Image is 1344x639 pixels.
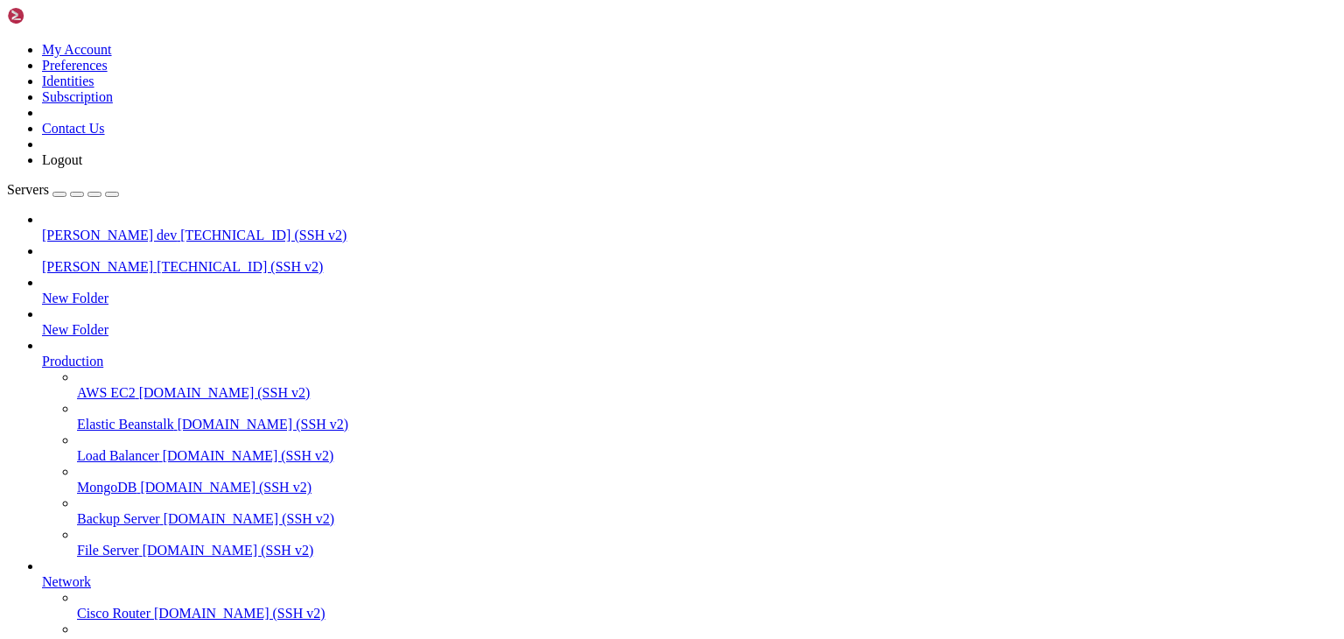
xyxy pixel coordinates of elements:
[7,182,119,197] a: Servers
[7,409,1116,424] x-row: IP_PH=[TECHNICAL_ID],[TECHNICAL_ID]
[42,89,113,104] a: Subscription
[7,7,1116,22] x-row: APP_NAME="Paco | Sandbox"
[42,42,112,57] a: My Account
[7,141,1116,156] x-row: DB_HOST=localhost
[77,417,1337,432] a: Elastic Beanstalk [DOMAIN_NAME] (SSH v2)
[42,228,177,242] span: [PERSON_NAME] dev
[77,369,1337,401] li: AWS EC2 [DOMAIN_NAME] (SSH v2)
[7,245,1116,260] x-row: API_SANDBOX=[URL][DOMAIN_NAME]
[77,480,136,495] span: MongoDB
[77,527,1337,558] li: File Server [DOMAIN_NAME] (SSH v2)
[42,212,1337,243] li: [PERSON_NAME] dev [TECHNICAL_ID] (SSH v2)
[42,275,1337,306] li: New Folder
[77,543,139,558] span: File Server
[42,243,1337,275] li: [PERSON_NAME] [TECHNICAL_ID] (SSH v2)
[77,495,1337,527] li: Backup Server [DOMAIN_NAME] (SSH v2)
[77,432,1337,464] li: Load Balancer [DOMAIN_NAME] (SSH v2)
[7,182,49,197] span: Servers
[7,319,1116,334] x-row: CHAT_GPT_API = [URL][DOMAIN_NAME]
[7,290,1116,305] x-row: APP_DOWNLOAD_URL = [URL][DOMAIN_NAME]
[42,152,82,167] a: Logout
[178,417,349,432] span: [DOMAIN_NAME] (SSH v2)
[7,111,1116,126] x-row: WEBHOOK_SECRET_KEY=3dJiJOrhbMe45ejsda23hsd9023nfbc
[42,306,1337,338] li: New Folder
[7,513,1116,528] x-row: NUBARIUM_PASSWORD = [SECURITY_DATA]
[7,22,1116,37] x-row: APP_ENV=production
[77,511,160,526] span: Backup Server
[42,121,105,136] a: Contact Us
[7,52,1116,67] x-row: APP_DEBUG=true
[163,448,334,463] span: [DOMAIN_NAME] (SSH v2)
[77,606,150,621] span: Cisco Router
[77,385,1337,401] a: AWS EC2 [DOMAIN_NAME] (SSH v2)
[42,574,91,589] span: Network
[7,7,108,25] img: Shellngn
[7,230,1116,245] x-row: API=[URL][DOMAIN_NAME]
[42,291,1337,306] a: New Folder
[42,228,1337,243] a: [PERSON_NAME] dev [TECHNICAL_ID] (SSH v2)
[7,37,1116,52] x-row: APP_KEY=base64:eRHZo3KtY7iH6g9/rS7BGrJPpM+F9uSOAyFPLMnFZAU=
[139,385,311,400] span: [DOMAIN_NAME] (SSH v2)
[157,259,323,274] span: [TECHNICAL_ID] (SSH v2)
[7,186,1116,200] x-row: DB_USERNAME=mypktqcdkx
[7,156,1116,171] x-row: DB_PORT=3306
[7,453,1116,468] x-row: NUBARIUM_IMSS = [URL][DOMAIN_NAME]
[42,259,153,274] span: [PERSON_NAME]
[164,511,335,526] span: [DOMAIN_NAME] (SSH v2)
[77,464,1337,495] li: MongoDB [DOMAIN_NAME] (SSH v2)
[180,228,346,242] span: [TECHNICAL_ID] (SSH v2)
[7,96,1116,111] x-row: LOG_CHANNEL=stack
[7,424,1116,439] x-row: NUBARIUM_NOM35_URL=[URL][DOMAIN_NAME]
[42,574,1337,590] a: Network
[42,259,1337,275] a: [PERSON_NAME] [TECHNICAL_ID] (SSH v2)
[42,74,94,88] a: Identities
[42,322,108,337] span: New Folder
[7,439,1116,453] x-row: NUBARIUM_NOM35_CREDENTIALS=paco:5KCvEmgEF
[7,126,1116,141] x-row: DB_CONNECTION=mysql
[140,480,311,495] span: [DOMAIN_NAME] (SSH v2)
[154,606,325,621] span: [DOMAIN_NAME] (SSH v2)
[77,401,1337,432] li: Elastic Beanstalk [DOMAIN_NAME] (SSH v2)
[42,354,1337,369] a: Production
[143,543,314,558] span: [DOMAIN_NAME] (SSH v2)
[42,58,108,73] a: Preferences
[7,171,1116,186] x-row: DB_DATABASE=mypktqcdkx
[77,385,136,400] span: AWS EC2
[42,291,108,305] span: New Folder
[77,448,1337,464] a: Load Balancer [DOMAIN_NAME] (SSH v2)
[42,322,1337,338] a: New Folder
[42,338,1337,558] li: Production
[77,543,1337,558] a: File Server [DOMAIN_NAME] (SSH v2)
[7,349,1116,364] x-row: CHAT_GPT_API_KEY = [ENCRYPTION_KEY]
[77,511,1337,527] a: Backup Server [DOMAIN_NAME] (SSH v2)
[42,354,103,369] span: Production
[7,260,1116,275] x-row: API_CLON=[URL][DOMAIN_NAME]
[77,480,1337,495] a: MongoDB [DOMAIN_NAME] (SSH v2)
[7,67,1116,81] x-row: APP_URL=[URL][DOMAIN_NAME]
[7,200,1116,215] x-row: DB_PASSWORD=[SECURITY_DATA]
[77,606,1337,621] a: Cisco Router [DOMAIN_NAME] (SSH v2)
[77,448,159,463] span: Load Balancer
[7,379,1116,394] x-row: CHAT_GPT_EXCLUDED_COMPANIES = "23"
[77,590,1337,621] li: Cisco Router [DOMAIN_NAME] (SSH v2)
[7,483,1116,498] x-row: NUBARIUM_USER = paco
[77,417,174,432] span: Elastic Beanstalk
